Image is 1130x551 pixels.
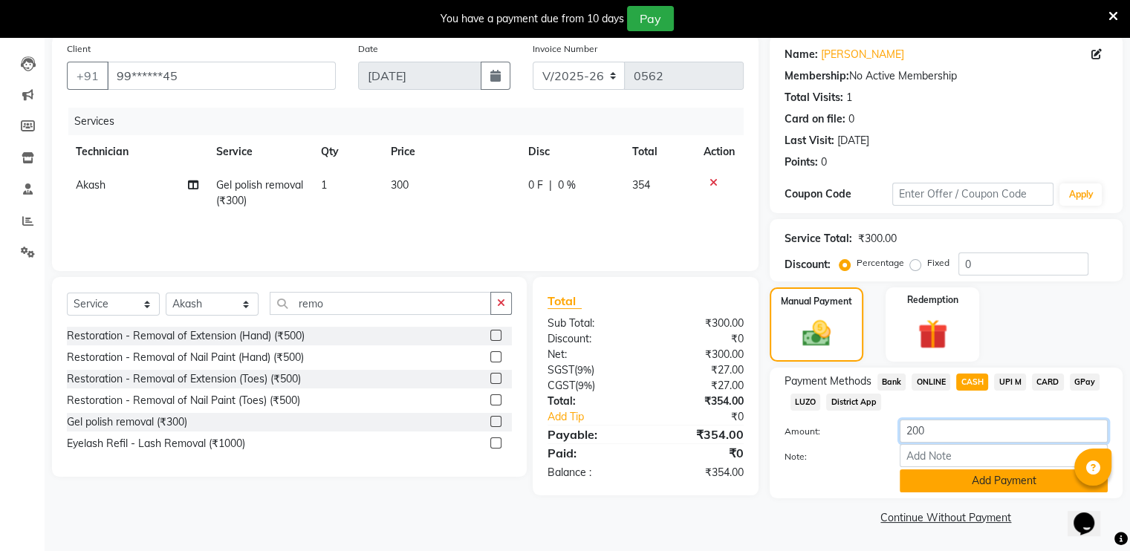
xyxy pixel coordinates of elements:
input: Amount [900,420,1108,443]
div: Membership: [785,68,849,84]
div: 0 [848,111,854,127]
div: Coupon Code [785,186,892,202]
div: ( ) [536,362,646,378]
div: ₹354.00 [646,426,755,443]
span: | [549,177,552,193]
label: Date [358,42,378,56]
input: Search by Name/Mobile/Email/Code [107,62,336,90]
th: Total [623,135,694,169]
div: ₹0 [646,444,755,462]
span: Gel polish removal (₹300) [215,178,302,207]
button: +91 [67,62,108,90]
span: Payment Methods [785,374,871,389]
th: Price [382,135,519,169]
span: CASH [956,374,988,391]
div: Restoration - Removal of Extension (Hand) (₹500) [67,328,305,344]
div: ₹354.00 [646,394,755,409]
label: Note: [773,450,889,463]
a: Continue Without Payment [773,510,1120,526]
span: Akash [76,178,105,192]
div: ₹0 [663,409,754,425]
span: SGST [548,363,574,376]
div: Service Total: [785,231,852,247]
th: Disc [519,135,624,169]
div: Services [68,108,755,135]
div: Discount: [785,257,831,273]
div: Restoration - Removal of Nail Paint (Hand) (₹500) [67,350,304,365]
input: Enter Offer / Coupon Code [892,183,1054,206]
div: Points: [785,154,818,170]
span: Bank [877,374,906,391]
div: Paid: [536,444,646,462]
div: Restoration - Removal of Nail Paint (Toes) (₹500) [67,393,300,408]
button: Pay [627,6,674,31]
span: 300 [391,178,409,192]
div: Restoration - Removal of Extension (Toes) (₹500) [67,371,301,387]
div: ₹300.00 [646,347,755,362]
a: Add Tip [536,409,663,425]
div: ₹300.00 [646,316,755,331]
div: ₹27.00 [646,362,755,378]
div: Payable: [536,426,646,443]
input: Add Note [900,444,1108,467]
span: 1 [321,178,327,192]
div: ₹300.00 [858,231,897,247]
th: Qty [312,135,382,169]
button: Apply [1059,183,1102,206]
div: [DATE] [837,133,869,149]
span: 9% [577,364,591,376]
iframe: chat widget [1068,492,1115,536]
span: ONLINE [912,374,950,391]
div: ₹0 [646,331,755,347]
th: Action [695,135,744,169]
div: Balance : [536,465,646,480]
div: Gel polish removal (₹300) [67,414,187,430]
div: Discount: [536,331,646,347]
span: LUZO [790,394,821,411]
label: Manual Payment [781,295,852,308]
div: Total: [536,394,646,409]
img: _gift.svg [909,316,957,353]
label: Client [67,42,91,56]
span: 9% [578,379,592,391]
div: Name: [785,47,818,62]
th: Service [207,135,312,169]
label: Amount: [773,425,889,438]
div: 1 [846,90,852,105]
button: Add Payment [900,469,1108,492]
label: Invoice Number [533,42,597,56]
div: ( ) [536,378,646,394]
span: 0 F [528,177,543,193]
span: CARD [1032,374,1064,391]
div: Last Visit: [785,133,834,149]
span: District App [826,394,881,411]
input: Search or Scan [270,292,491,315]
th: Technician [67,135,207,169]
label: Redemption [907,293,958,307]
label: Fixed [927,256,949,270]
span: 354 [632,178,650,192]
div: ₹354.00 [646,465,755,480]
a: [PERSON_NAME] [821,47,904,62]
div: Eyelash Refil - Lash Removal (₹1000) [67,436,245,451]
span: 0 % [558,177,576,193]
span: UPI M [994,374,1026,391]
div: 0 [821,154,827,170]
div: Sub Total: [536,316,646,331]
div: No Active Membership [785,68,1108,84]
label: Percentage [857,256,904,270]
div: Total Visits: [785,90,843,105]
span: Total [548,293,582,309]
div: Net: [536,347,646,362]
span: GPay [1070,374,1100,391]
img: _cash.svg [793,317,840,350]
div: Card on file: [785,111,845,127]
div: You have a payment due from 10 days [441,11,624,27]
div: ₹27.00 [646,378,755,394]
span: CGST [548,379,575,392]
